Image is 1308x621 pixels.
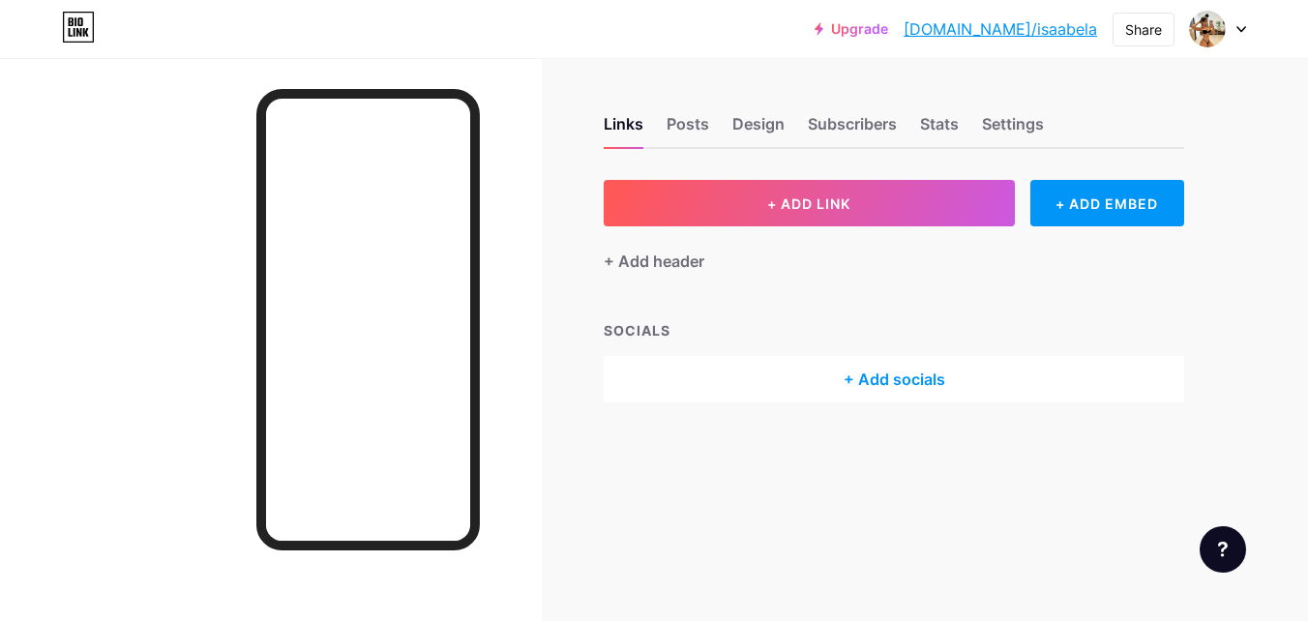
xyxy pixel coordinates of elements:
[1189,11,1226,47] img: Joao Paulo
[732,112,785,147] div: Design
[904,17,1097,41] a: [DOMAIN_NAME]/isaabela
[667,112,709,147] div: Posts
[604,180,1015,226] button: + ADD LINK
[604,250,704,273] div: + Add header
[808,112,897,147] div: Subscribers
[1030,180,1184,226] div: + ADD EMBED
[1125,19,1162,40] div: Share
[604,356,1184,402] div: + Add socials
[815,21,888,37] a: Upgrade
[604,320,1184,340] div: SOCIALS
[920,112,959,147] div: Stats
[982,112,1044,147] div: Settings
[604,112,643,147] div: Links
[767,195,850,212] span: + ADD LINK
